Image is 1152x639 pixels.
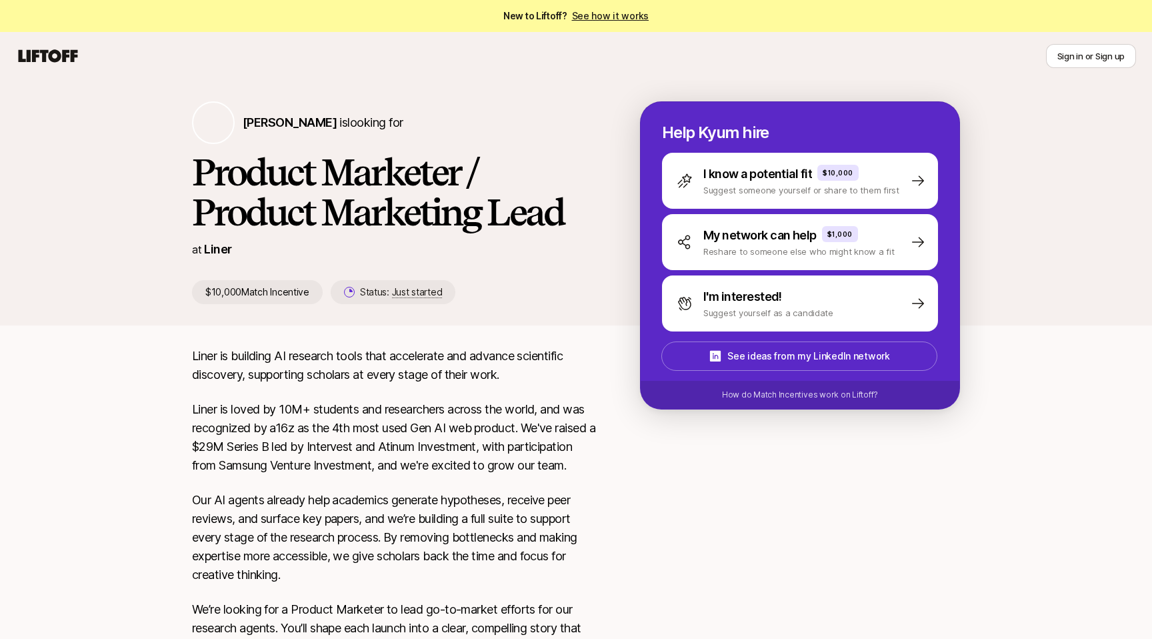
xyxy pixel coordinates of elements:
[243,115,337,129] span: [PERSON_NAME]
[703,287,782,306] p: I'm interested!
[192,152,597,232] h1: Product Marketer / Product Marketing Lead
[192,491,597,584] p: Our AI agents already help academics generate hypotheses, receive peer reviews, and surface key p...
[827,229,853,239] p: $1,000
[392,286,443,298] span: Just started
[192,400,597,475] p: Liner is loved by 10M+ students and researchers across the world, and was recognized by a16z as t...
[192,241,201,258] p: at
[703,183,899,197] p: Suggest someone yourself or share to them first
[503,8,649,24] span: New to Liftoff?
[727,348,889,364] p: See ideas from my LinkedIn network
[703,245,895,258] p: Reshare to someone else who might know a fit
[823,167,853,178] p: $10,000
[243,113,403,132] p: is looking for
[1046,44,1136,68] button: Sign in or Sign up
[572,10,649,21] a: See how it works
[703,165,812,183] p: I know a potential fit
[662,123,938,142] p: Help Kyum hire
[204,242,231,256] a: Liner
[192,280,323,304] p: $10,000 Match Incentive
[192,347,597,384] p: Liner is building AI research tools that accelerate and advance scientific discovery, supporting ...
[360,284,442,300] p: Status:
[722,389,878,401] p: How do Match Incentives work on Liftoff?
[661,342,937,371] button: See ideas from my LinkedIn network
[703,306,833,319] p: Suggest yourself as a candidate
[703,226,817,245] p: My network can help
